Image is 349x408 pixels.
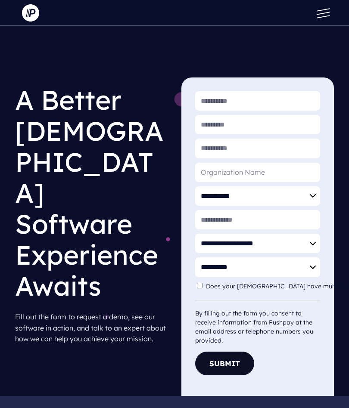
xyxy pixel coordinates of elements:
[15,308,168,348] p: Fill out the form to request a demo, see our software in action, and talk to an expert about how ...
[195,352,254,375] button: Submit
[15,77,168,308] h1: A Better [DEMOGRAPHIC_DATA] Software Experience Awaits
[195,163,320,182] input: Organization Name
[195,300,320,345] div: By filling out the form you consent to receive information from Pushpay at the email address or t...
